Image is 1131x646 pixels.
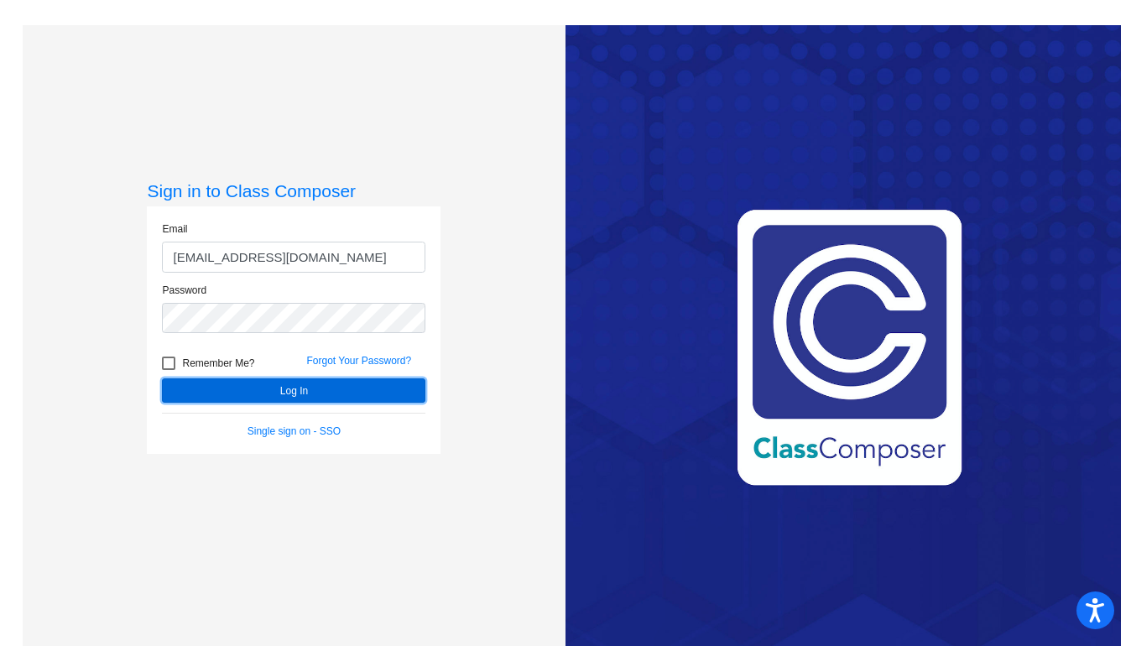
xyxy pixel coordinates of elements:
a: Forgot Your Password? [306,355,411,367]
label: Email [162,221,187,237]
h3: Sign in to Class Composer [147,180,440,201]
label: Password [162,283,206,298]
button: Log In [162,378,425,403]
span: Remember Me? [182,353,254,373]
a: Single sign on - SSO [248,425,341,437]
